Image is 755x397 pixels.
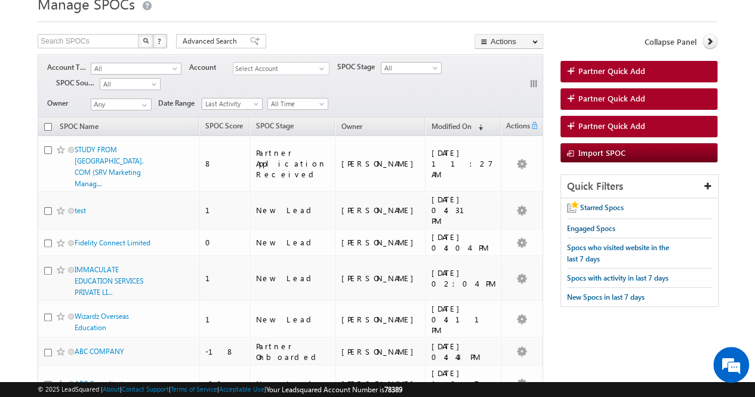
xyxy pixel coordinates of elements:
span: select [319,66,329,71]
a: All [100,78,161,90]
span: SPOC Source [56,78,100,88]
span: SPOC Score [205,121,243,130]
span: Partner Quick Add [578,121,645,131]
span: Collapse Panel [645,36,697,47]
a: STUDY FROM [GEOGRAPHIC_DATA]. COM (SRV Marketing Manag... [75,145,144,188]
span: Spocs with activity in last 7 days [567,273,668,282]
div: New Lead [256,273,329,284]
div: 0 [205,237,244,248]
span: Import SPOC [578,147,625,158]
img: Search [143,38,149,44]
div: Partner Application Received [256,147,329,180]
a: Fidelity Connect Limited [75,238,150,247]
div: Quick Filters [561,175,718,198]
div: Select Account [233,62,329,75]
a: Wizardz Overseas Education [75,312,129,332]
div: [DATE] 11:27 AM [432,147,495,180]
span: Advanced Search [183,36,241,47]
div: [DATE] 04:43 PM [432,341,495,362]
span: (sorted descending) [473,122,483,132]
a: Acceptable Use [219,385,264,393]
div: [DATE] 04:31 PM [432,194,495,226]
div: [PERSON_NAME] [341,237,420,248]
span: Modified On [432,122,472,131]
a: Partner Quick Add [560,61,717,82]
span: All Time [268,99,325,109]
span: Owner [341,122,362,131]
a: SPOC Score [199,119,249,135]
a: SPOC Name [54,120,104,136]
div: -20 [205,378,244,389]
span: Account Type [47,62,91,73]
a: SPOC Stage [250,119,300,135]
span: ? [158,36,163,46]
a: ABC Consultant [75,379,124,388]
div: [PERSON_NAME] [341,378,420,389]
span: Date Range [158,98,202,109]
div: New Lead [256,237,329,248]
span: Partner Quick Add [578,66,645,76]
div: 1 [205,205,244,216]
a: Modified On (sorted descending) [426,119,489,135]
div: [DATE] 02:04 PM [432,267,495,289]
a: About [103,385,120,393]
span: All [100,79,157,90]
span: All [91,63,174,74]
a: Show All Items [135,99,150,111]
div: New Lead [256,205,329,216]
span: Account [189,62,233,73]
div: 8 [205,158,244,169]
div: New Lead [256,314,329,325]
input: Check all records [44,123,52,131]
span: Engaged Spocs [567,224,615,233]
button: Actions [474,34,543,49]
span: Select Account [233,63,319,75]
span: Actions [501,119,530,135]
span: Partner Quick Add [578,93,645,104]
div: Partner Onboarded [256,341,329,362]
input: Type to Search [91,99,152,110]
a: All Time [267,98,328,110]
span: Owner [47,98,91,109]
div: [PERSON_NAME] [341,314,420,325]
span: New Spocs in last 7 days [567,293,645,301]
div: [DATE] 04:11 PM [432,303,495,336]
div: [PERSON_NAME] [341,158,420,169]
a: Last Activity [202,98,263,110]
div: [DATE] 04:04 PM [432,232,495,253]
span: Spocs who visited website in the last 7 days [567,243,669,263]
a: IMMACULATE EDUCATION SERVICES PRIVATE LI... [75,265,143,297]
a: All [91,63,181,75]
a: ABC COMPANY [75,347,124,356]
div: [PERSON_NAME] [341,273,420,284]
div: [PERSON_NAME] [341,205,420,216]
span: 78389 [384,385,402,394]
div: -18 [205,346,244,357]
div: [PERSON_NAME] [341,346,420,357]
a: test [75,206,86,215]
a: Terms of Service [171,385,217,393]
span: All [381,63,438,73]
div: 1 [205,314,244,325]
span: Your Leadsquared Account Number is [266,385,402,394]
a: Contact Support [122,385,169,393]
span: Last Activity [202,99,259,109]
span: SPOC Stage [256,121,294,130]
span: SPOC Stage [337,61,381,72]
div: 1 [205,273,244,284]
a: Partner Quick Add [560,88,717,110]
span: © 2025 LeadSquared | | | | | [38,384,402,395]
button: ? [153,34,167,48]
a: All [381,62,442,74]
span: Starred Spocs [580,203,624,212]
a: Partner Quick Add [560,116,717,137]
div: New Lead [256,378,329,389]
